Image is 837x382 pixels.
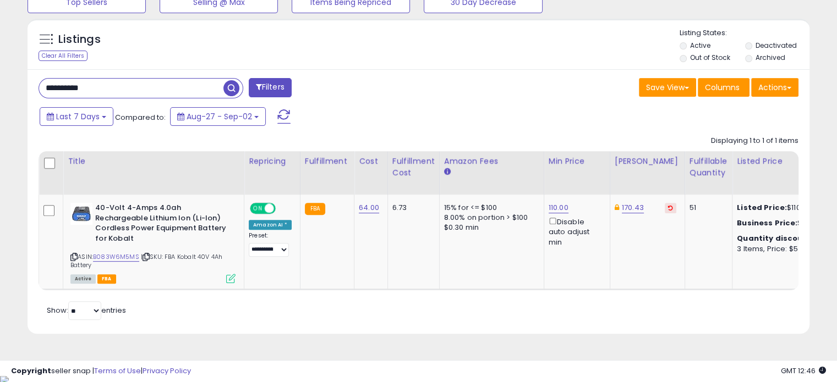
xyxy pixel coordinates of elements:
[249,78,292,97] button: Filters
[444,223,535,232] div: $0.30 min
[249,156,296,167] div: Repricing
[56,111,100,122] span: Last 7 Days
[70,274,96,284] span: All listings currently available for purchase on Amazon
[549,215,601,247] div: Disable auto adjust min
[359,156,383,167] div: Cost
[549,156,605,167] div: Min Price
[444,213,535,223] div: 8.00% on portion > $100
[392,203,431,213] div: 6.73
[705,82,740,93] span: Columns
[70,203,236,282] div: ASIN:
[305,203,325,215] small: FBA
[170,107,266,126] button: Aug-27 - Sep-02
[680,28,809,38] p: Listing States:
[305,156,349,167] div: Fulfillment
[737,244,828,254] div: 3 Items, Price: $5
[737,156,832,167] div: Listed Price
[737,202,787,213] b: Listed Price:
[690,203,724,213] div: 51
[444,167,451,177] small: Amazon Fees.
[274,204,292,213] span: OFF
[115,112,166,123] span: Compared to:
[97,274,116,284] span: FBA
[187,111,252,122] span: Aug-27 - Sep-02
[755,53,785,62] label: Archived
[95,203,229,246] b: 40-Volt 4-Amps 4.0ah Rechargeable Lithium Ion (Li-Ion) Cordless Power Equipment Battery for Kobalt
[58,32,101,47] h5: Listings
[690,156,727,179] div: Fulfillable Quantity
[143,366,191,376] a: Privacy Policy
[781,366,826,376] span: 2025-09-10 12:46 GMT
[444,203,535,213] div: 15% for <= $100
[94,366,141,376] a: Terms of Use
[711,136,798,146] div: Displaying 1 to 1 of 1 items
[690,53,730,62] label: Out of Stock
[40,107,113,126] button: Last 7 Days
[93,252,139,262] a: B083W6M5MS
[751,78,798,97] button: Actions
[11,366,191,377] div: seller snap | |
[737,203,828,213] div: $110.00
[68,156,239,167] div: Title
[698,78,750,97] button: Columns
[639,78,696,97] button: Save View
[737,233,816,243] b: Quantity discounts
[615,156,680,167] div: [PERSON_NAME]
[737,218,828,228] div: $109.99
[549,202,568,213] a: 110.00
[622,202,644,213] a: 170.43
[70,203,92,225] img: 41cy94t6SDL._SL40_.jpg
[444,156,539,167] div: Amazon Fees
[737,218,797,228] b: Business Price:
[249,232,292,257] div: Preset:
[690,41,710,50] label: Active
[11,366,51,376] strong: Copyright
[251,204,265,213] span: ON
[755,41,796,50] label: Deactivated
[737,234,828,243] div: :
[249,220,292,230] div: Amazon AI *
[392,156,435,179] div: Fulfillment Cost
[47,305,126,315] span: Show: entries
[70,252,222,269] span: | SKU: FBA Kobalt 40V 4Ah Battery
[39,51,87,61] div: Clear All Filters
[359,202,379,213] a: 64.00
